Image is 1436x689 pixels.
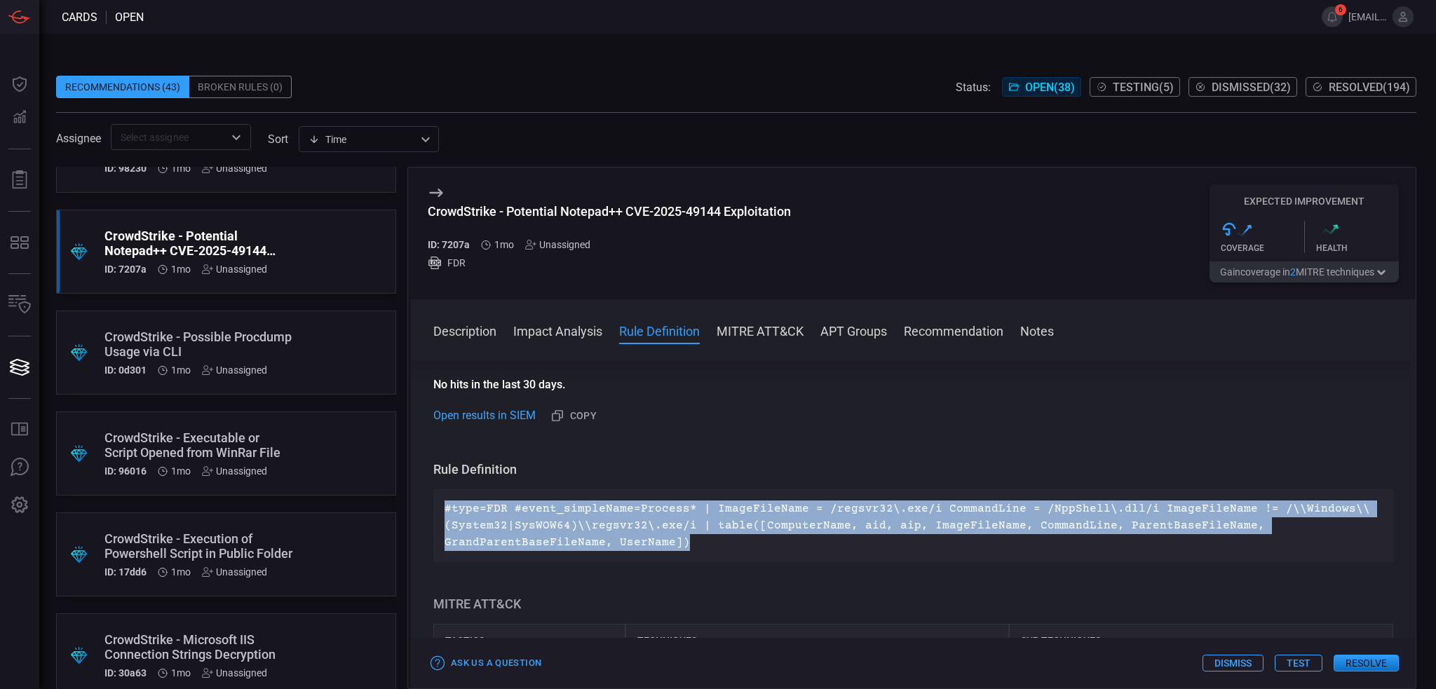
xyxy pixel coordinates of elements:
button: Cards [3,350,36,384]
button: Notes [1020,322,1054,339]
button: APT Groups [820,322,887,339]
h5: ID: 7207a [428,239,470,250]
div: Unassigned [202,163,267,174]
div: Health [1316,243,1400,253]
button: Ask Us A Question [3,451,36,484]
input: Select assignee [115,128,224,146]
button: 6 [1322,6,1343,27]
button: Reports [3,163,36,197]
div: Unassigned [202,364,267,376]
h5: ID: 17dd6 [104,566,147,578]
button: Impact Analysis [513,322,602,339]
button: Detections [3,101,36,135]
p: #type=FDR #event_simpleName=Process* | ImageFileName = /regsvr32\.exe/i CommandLine = /NppShell\.... [445,500,1382,551]
h5: ID: 7207a [104,264,147,275]
h5: Expected Improvement [1210,196,1399,207]
strong: No hits in the last 30 days. [433,378,565,391]
span: [EMAIL_ADDRESS][DOMAIN_NAME] [1348,11,1387,22]
label: sort [268,132,288,146]
button: Inventory [3,288,36,322]
div: CrowdStrike - Potential Notepad++ CVE-2025-49144 Exploitation [428,204,791,219]
div: Sub Techniques [1009,624,1393,657]
span: Jun 28, 2025 11:17 PM [171,667,191,678]
button: Dismissed(32) [1188,77,1297,97]
h5: ID: 0d301 [104,364,147,376]
div: CrowdStrike - Possible Procdump Usage via CLI [104,329,294,359]
button: Testing(5) [1090,77,1180,97]
button: Open [226,128,246,147]
div: FDR [428,256,791,270]
h5: ID: 30a63 [104,667,147,678]
button: Recommendation [904,322,1003,339]
button: Ask Us a Question [428,653,545,674]
button: Dismiss [1203,655,1264,671]
button: Rule Definition [619,322,700,339]
span: Jul 05, 2025 11:47 PM [171,264,191,275]
span: Jul 05, 2025 11:47 PM [171,465,191,477]
div: Unassigned [202,264,267,275]
span: Jun 28, 2025 11:17 PM [171,566,191,578]
span: Assignee [56,132,101,145]
span: Open ( 38 ) [1025,81,1075,94]
span: Jul 05, 2025 11:47 PM [494,239,514,250]
div: Broken Rules (0) [189,76,292,98]
div: Unassigned [202,465,267,477]
div: Recommendations (43) [56,76,189,98]
div: Unassigned [525,239,590,250]
button: MITRE ATT&CK [717,322,804,339]
button: Dashboard [3,67,36,101]
button: Resolve [1334,655,1399,671]
span: Resolved ( 194 ) [1329,81,1410,94]
button: Gaincoverage in2MITRE techniques [1210,261,1399,282]
div: Unassigned [202,566,267,578]
span: Dismissed ( 32 ) [1212,81,1291,94]
h5: ID: 96016 [104,465,147,477]
div: Coverage [1221,243,1304,253]
button: Preferences [3,489,36,522]
div: Unassigned [202,667,267,678]
button: Open(38) [1002,77,1081,97]
h3: MITRE ATT&CK [433,596,1393,613]
span: 2 [1290,266,1296,278]
button: MITRE - Detection Posture [3,226,36,259]
div: CrowdStrike - Potential Notepad++ CVE-2025-49144 Exploitation [104,228,294,258]
span: Cards [62,11,97,24]
button: Test [1275,655,1322,671]
span: 6 [1335,4,1346,15]
div: CrowdStrike - Microsoft IIS Connection Strings Decryption [104,632,294,662]
button: Rule Catalog [3,413,36,446]
span: Jul 05, 2025 11:47 PM [171,163,191,174]
button: Resolved(194) [1306,77,1416,97]
button: Description [433,322,496,339]
span: open [115,11,144,24]
div: CrowdStrike - Execution of Powershell Script in Public Folder [104,531,294,561]
div: Tactics [433,624,625,657]
span: Testing ( 5 ) [1113,81,1174,94]
div: Techniques [625,624,1010,657]
h3: Rule Definition [433,461,1393,478]
div: CrowdStrike - Executable or Script Opened from WinRar File [104,430,294,460]
span: Jul 05, 2025 11:47 PM [171,364,191,376]
h5: ID: 98230 [104,163,147,174]
a: Open results in SIEM [433,407,536,424]
span: Status: [956,81,991,94]
div: Time [309,132,416,146]
button: Copy [546,404,602,428]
